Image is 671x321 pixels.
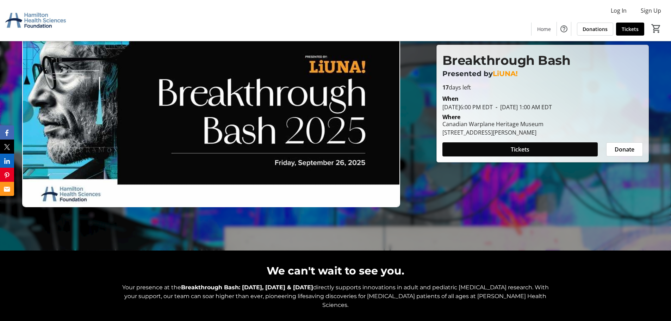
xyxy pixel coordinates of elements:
[493,103,500,111] span: -
[442,103,493,111] span: [DATE] 6:00 PM EDT
[583,25,608,33] span: Donations
[442,94,459,103] div: When
[605,5,632,16] button: Log In
[577,23,613,36] a: Donations
[493,69,518,78] span: LiUNA!
[442,51,643,70] p: Breakthrough Bash
[442,142,598,156] button: Tickets
[641,6,661,15] span: Sign Up
[122,284,181,291] span: Your presence at the
[611,6,627,15] span: Log In
[616,23,644,36] a: Tickets
[442,84,449,91] span: 17
[442,114,460,120] div: Where
[635,5,667,16] button: Sign Up
[181,284,313,291] strong: Breakthrough Bash: [DATE], [DATE] & [DATE]
[615,145,634,154] span: Donate
[622,25,639,33] span: Tickets
[4,3,67,38] img: Hamilton Health Sciences Foundation's Logo
[493,103,552,111] span: [DATE] 1:00 AM EDT
[532,23,557,36] a: Home
[511,145,529,154] span: Tickets
[267,264,404,277] span: We can't wait to see you.
[650,22,663,35] button: Cart
[442,83,643,92] p: days left
[606,142,643,156] button: Donate
[442,69,493,78] span: Presented by
[124,284,549,308] span: directly supports innovations in adult and pediatric [MEDICAL_DATA] research. With your support, ...
[557,22,571,36] button: Help
[442,128,543,137] div: [STREET_ADDRESS][PERSON_NAME]
[442,120,543,128] div: Canadian Warplane Heritage Museum
[537,25,551,33] span: Home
